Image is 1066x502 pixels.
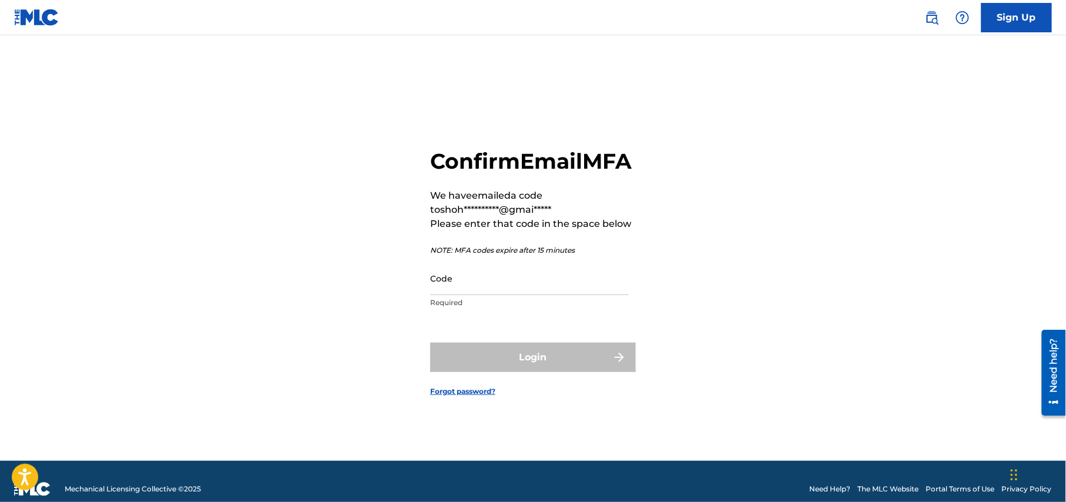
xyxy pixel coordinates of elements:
[858,484,919,494] a: The MLC Website
[925,11,939,25] img: search
[65,484,201,494] span: Mechanical Licensing Collective © 2025
[926,484,995,494] a: Portal Terms of Use
[810,484,851,494] a: Need Help?
[956,11,970,25] img: help
[14,9,59,26] img: MLC Logo
[430,148,636,175] h2: Confirm Email MFA
[14,482,51,496] img: logo
[981,3,1052,32] a: Sign Up
[1011,457,1018,493] div: Drag
[430,297,629,308] p: Required
[1033,326,1066,420] iframe: Resource Center
[430,217,636,231] p: Please enter that code in the space below
[1007,446,1066,502] iframe: Chat Widget
[1002,484,1052,494] a: Privacy Policy
[430,245,636,256] p: NOTE: MFA codes expire after 15 minutes
[951,6,974,29] div: Help
[920,6,944,29] a: Public Search
[430,386,495,397] a: Forgot password?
